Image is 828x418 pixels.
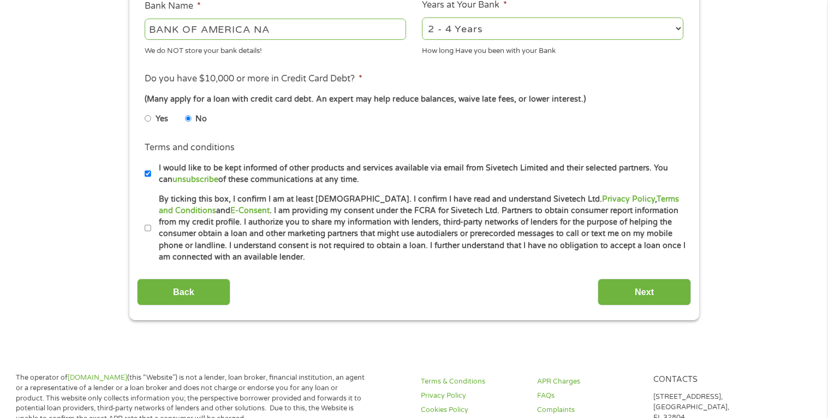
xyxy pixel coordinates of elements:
a: Privacy Policy [602,195,655,204]
label: Bank Name [145,1,201,12]
div: How long Have you been with your Bank [422,42,683,56]
a: Terms & Conditions [421,376,524,387]
label: Do you have $10,000 or more in Credit Card Debt? [145,73,362,85]
a: APR Charges [537,376,640,387]
label: I would like to be kept informed of other products and services available via email from Sivetech... [151,162,687,186]
a: [DOMAIN_NAME] [68,373,127,382]
a: Privacy Policy [421,391,524,401]
label: Terms and conditions [145,142,235,154]
div: (Many apply for a loan with credit card debt. An expert may help reduce balances, waive late fees... [145,93,683,105]
a: E-Consent [230,206,270,215]
label: Yes [156,113,168,125]
label: No [195,113,207,125]
a: unsubscribe [172,175,218,184]
h4: Contacts [653,375,756,385]
a: Terms and Conditions [159,195,679,215]
div: We do NOT store your bank details! [145,42,406,56]
a: Cookies Policy [421,405,524,415]
input: Next [598,279,691,305]
label: By ticking this box, I confirm I am at least [DEMOGRAPHIC_DATA]. I confirm I have read and unders... [151,193,687,263]
input: Back [137,279,230,305]
a: Complaints [537,405,640,415]
a: FAQs [537,391,640,401]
